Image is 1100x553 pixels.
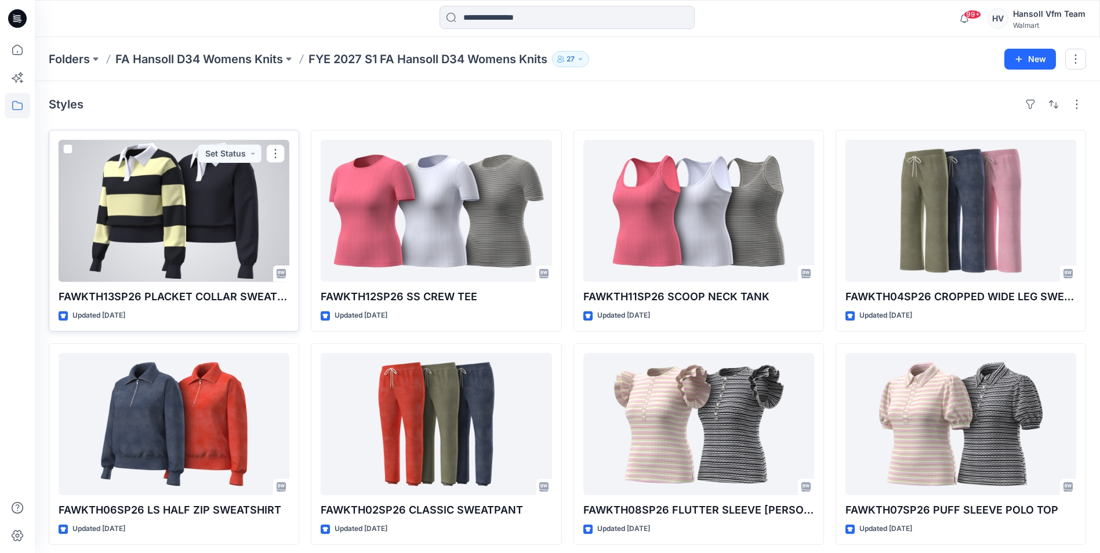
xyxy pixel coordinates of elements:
span: 99+ [964,10,981,19]
a: FAWKTH02SP26 CLASSIC SWEATPANT [321,353,551,495]
p: Updated [DATE] [72,523,125,535]
p: FAWKTH11SP26 SCOOP NECK TANK [583,289,814,305]
p: FAWKTH04SP26 CROPPED WIDE LEG SWEATPANT OPT [845,289,1076,305]
p: Updated [DATE] [597,523,650,535]
p: Updated [DATE] [335,523,387,535]
p: Updated [DATE] [859,310,912,322]
a: FAWKTH13SP26 PLACKET COLLAR SWEATSHIRT [59,140,289,282]
p: FAWKTH07SP26 PUFF SLEEVE POLO TOP [845,502,1076,518]
p: Updated [DATE] [335,310,387,322]
a: FAWKTH04SP26 CROPPED WIDE LEG SWEATPANT OPT [845,140,1076,282]
button: 27 [552,51,589,67]
p: FAWKTH12SP26 SS CREW TEE [321,289,551,305]
p: Updated [DATE] [72,310,125,322]
button: New [1004,49,1056,70]
div: Walmart [1013,21,1086,30]
div: Hansoll Vfm Team [1013,7,1086,21]
h4: Styles [49,97,84,111]
a: FA Hansoll D34 Womens Knits [115,51,283,67]
p: Updated [DATE] [597,310,650,322]
p: FAWKTH06SP26 LS HALF ZIP SWEATSHIRT [59,502,289,518]
p: FAWKTH08SP26 FLUTTER SLEEVE [PERSON_NAME] TOP [583,502,814,518]
a: FAWKTH07SP26 PUFF SLEEVE POLO TOP [845,353,1076,495]
p: FYE 2027 S1 FA Hansoll D34 Womens Knits [308,51,547,67]
p: Updated [DATE] [859,523,912,535]
p: 27 [567,53,575,66]
p: FAWKTH02SP26 CLASSIC SWEATPANT [321,502,551,518]
p: FAWKTH13SP26 PLACKET COLLAR SWEATSHIRT [59,289,289,305]
div: HV [988,8,1008,29]
a: FAWKTH12SP26 SS CREW TEE [321,140,551,282]
a: FAWKTH06SP26 LS HALF ZIP SWEATSHIRT [59,353,289,495]
a: FAWKTH11SP26 SCOOP NECK TANK [583,140,814,282]
a: FAWKTH08SP26 FLUTTER SLEEVE MIXY HENLEY TOP [583,353,814,495]
a: Folders [49,51,90,67]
